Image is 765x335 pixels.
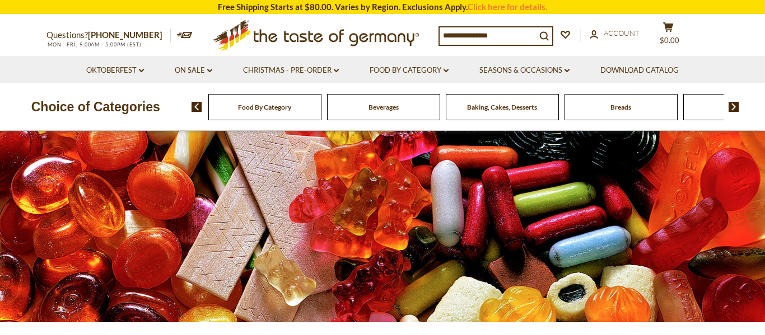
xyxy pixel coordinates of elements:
[467,103,537,111] a: Baking, Cakes, Desserts
[590,27,640,40] a: Account
[651,22,685,50] button: $0.00
[660,36,679,45] span: $0.00
[610,103,631,111] a: Breads
[600,64,679,77] a: Download Catalog
[243,64,339,77] a: Christmas - PRE-ORDER
[175,64,212,77] a: On Sale
[46,28,171,43] p: Questions?
[368,103,399,111] a: Beverages
[604,29,640,37] span: Account
[468,2,547,12] a: Click here for details.
[370,64,449,77] a: Food By Category
[729,102,739,112] img: next arrow
[479,64,570,77] a: Seasons & Occasions
[192,102,202,112] img: previous arrow
[238,103,291,111] a: Food By Category
[46,41,142,48] span: MON - FRI, 9:00AM - 5:00PM (EST)
[88,30,162,40] a: [PHONE_NUMBER]
[86,64,144,77] a: Oktoberfest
